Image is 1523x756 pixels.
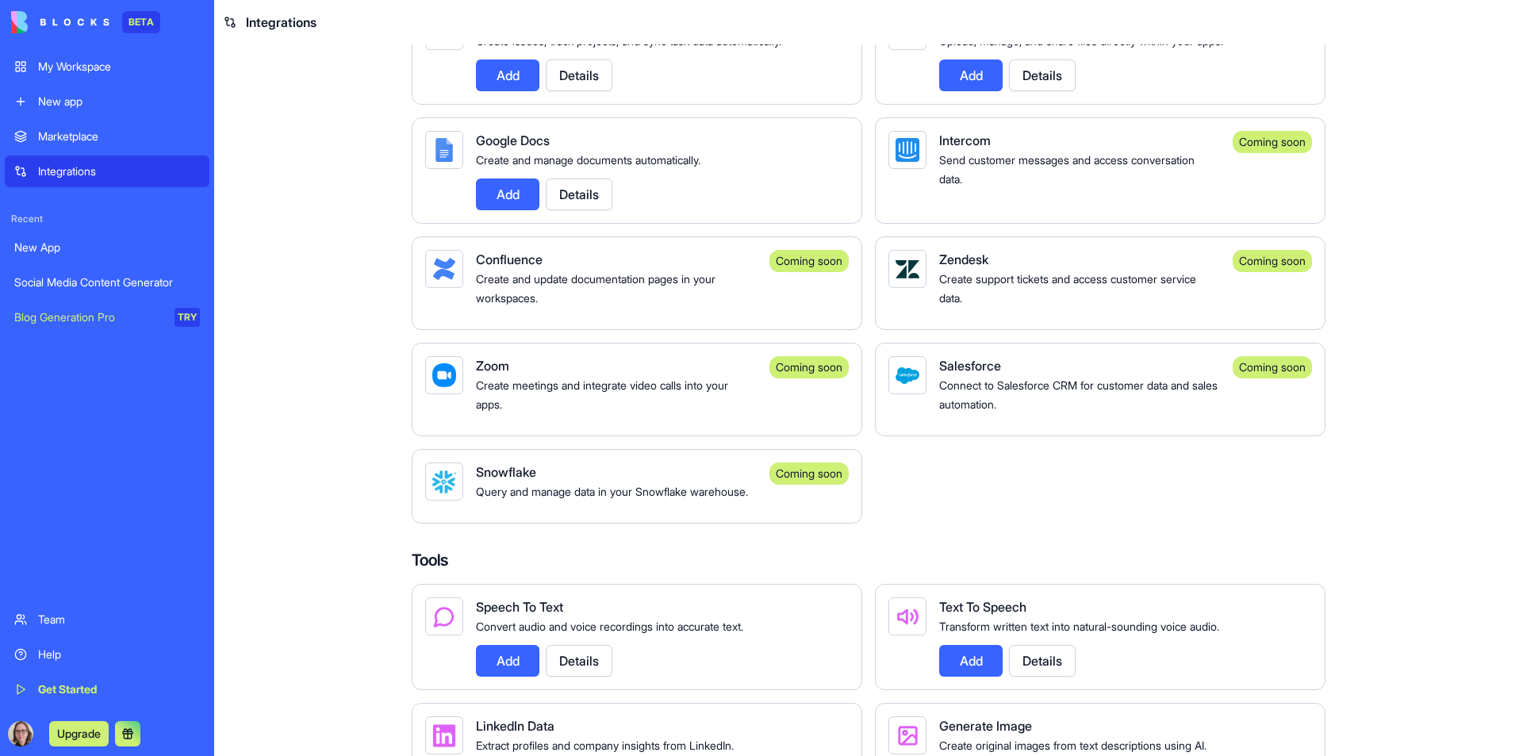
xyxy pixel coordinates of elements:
div: Get Started [38,681,200,697]
span: Create meetings and integrate video calls into your apps. [476,378,728,411]
span: Create support tickets and access customer service data. [939,272,1196,305]
span: Snowflake [476,464,536,480]
span: Query and manage data in your Snowflake warehouse. [476,485,748,498]
button: Add [939,59,1003,91]
a: New app [5,86,209,117]
a: Upgrade [49,725,109,741]
div: Coming soon [1233,131,1312,153]
div: Help [38,647,200,662]
button: Add [476,59,539,91]
span: Google Docs [476,132,550,148]
a: Help [5,639,209,670]
button: Details [546,645,612,677]
button: Details [1009,645,1076,677]
span: Text To Speech [939,599,1026,615]
button: Details [546,59,612,91]
a: Get Started [5,673,209,705]
div: Coming soon [1233,356,1312,378]
span: Recent [5,213,209,225]
span: Intercom [939,132,991,148]
span: Send customer messages and access conversation data. [939,153,1195,186]
div: Coming soon [769,462,849,485]
h4: Tools [412,549,1325,571]
span: Create and update documentation pages in your workspaces. [476,272,715,305]
div: BETA [122,11,160,33]
div: My Workspace [38,59,200,75]
button: Upgrade [49,721,109,746]
img: ACg8ocJNAarKp1X5rw3tMgLnykhzzCuHUKnX9C1ikrFx_sjzskpp16v2=s96-c [8,721,33,746]
span: Zendesk [939,251,988,267]
button: Details [1009,59,1076,91]
span: Connect to Salesforce CRM for customer data and sales automation. [939,378,1218,411]
span: Transform written text into natural-sounding voice audio. [939,620,1219,633]
a: Social Media Content Generator [5,267,209,298]
div: Integrations [38,163,200,179]
div: Marketplace [38,129,200,144]
a: BETA [11,11,160,33]
button: Add [476,645,539,677]
span: Speech To Text [476,599,563,615]
div: TRY [175,308,200,327]
span: Integrations [246,13,316,32]
button: Add [939,645,1003,677]
span: Salesforce [939,358,1001,374]
img: logo [11,11,109,33]
span: Zoom [476,358,509,374]
span: Create original images from text descriptions using AI. [939,739,1207,752]
span: Convert audio and voice recordings into accurate text. [476,620,743,633]
a: New App [5,232,209,263]
a: My Workspace [5,51,209,83]
div: Social Media Content Generator [14,274,200,290]
span: Create and manage documents automatically. [476,153,700,167]
a: Team [5,604,209,635]
div: Coming soon [769,250,849,272]
a: Integrations [5,155,209,187]
div: Coming soon [1233,250,1312,272]
span: Generate Image [939,718,1032,734]
span: LinkedIn Data [476,718,554,734]
div: Team [38,612,200,627]
span: Confluence [476,251,543,267]
div: Coming soon [769,356,849,378]
a: Marketplace [5,121,209,152]
div: Blog Generation Pro [14,309,163,325]
div: New app [38,94,200,109]
div: New App [14,240,200,255]
button: Add [476,178,539,210]
span: Extract profiles and company insights from LinkedIn. [476,739,734,752]
a: Blog Generation ProTRY [5,301,209,333]
button: Details [546,178,612,210]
